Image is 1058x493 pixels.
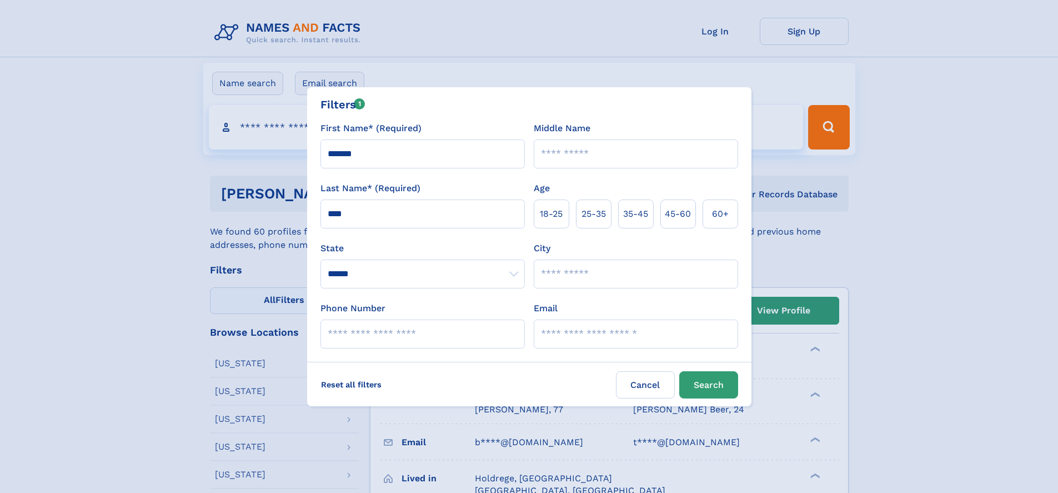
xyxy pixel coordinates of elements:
label: Age [534,182,550,195]
label: First Name* (Required) [320,122,422,135]
label: Reset all filters [314,371,389,398]
span: 25‑35 [581,207,606,221]
label: Email [534,302,558,315]
span: 45‑60 [665,207,691,221]
label: Last Name* (Required) [320,182,420,195]
div: Filters [320,96,365,113]
label: Cancel [616,371,675,399]
label: Middle Name [534,122,590,135]
span: 18‑25 [540,207,563,221]
label: City [534,242,550,255]
label: State [320,242,525,255]
span: 60+ [712,207,729,221]
span: 35‑45 [623,207,648,221]
label: Phone Number [320,302,385,315]
button: Search [679,371,738,399]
